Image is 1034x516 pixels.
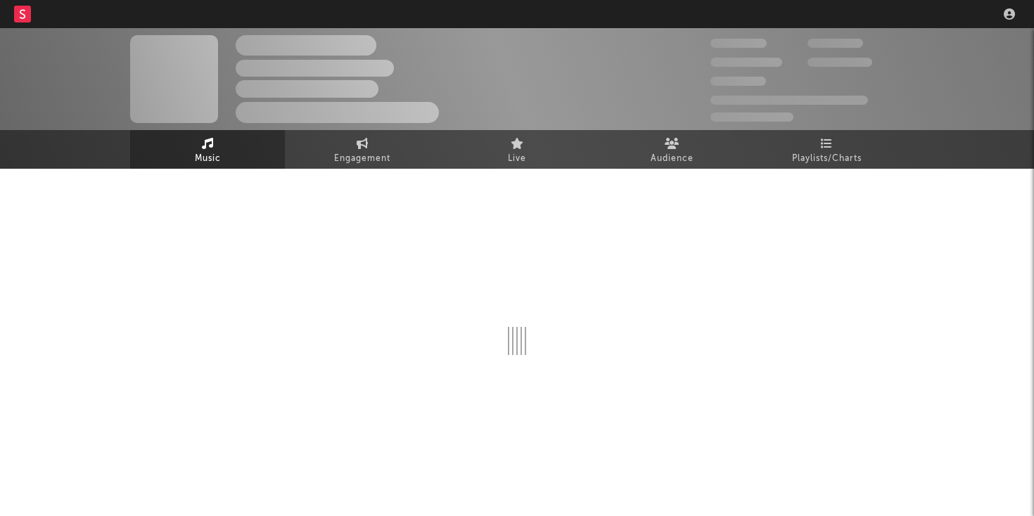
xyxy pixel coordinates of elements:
span: 300,000 [710,39,767,48]
span: 100,000 [710,77,766,86]
span: Jump Score: 85.0 [710,112,793,122]
a: Live [440,130,594,169]
span: Audience [651,150,694,167]
span: Playlists/Charts [792,150,862,167]
a: Engagement [285,130,440,169]
span: 50,000,000 [710,58,782,67]
span: 50,000,000 Monthly Listeners [710,96,868,105]
span: Live [508,150,526,167]
a: Music [130,130,285,169]
span: 100,000 [808,39,863,48]
a: Playlists/Charts [749,130,904,169]
span: Music [195,150,221,167]
span: 1,000,000 [808,58,872,67]
span: Engagement [334,150,390,167]
a: Audience [594,130,749,169]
